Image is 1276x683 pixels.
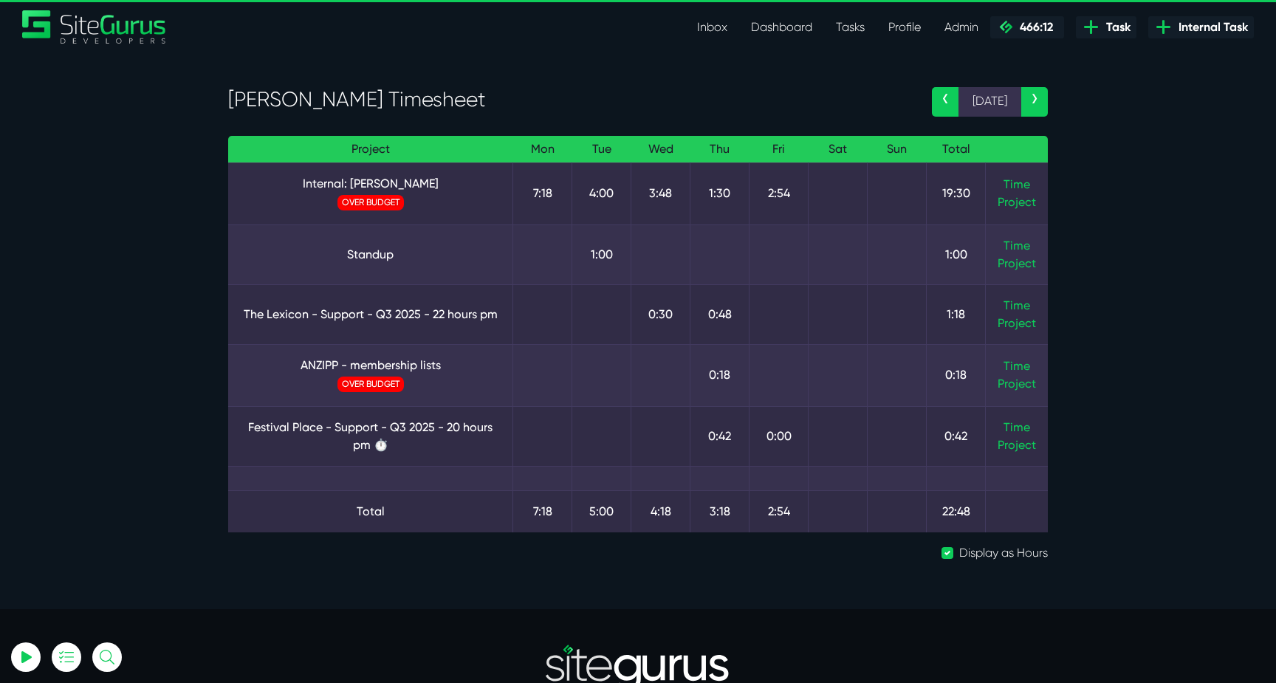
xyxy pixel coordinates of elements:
a: Project [998,255,1036,272]
span: 466:12 [1014,20,1053,34]
a: Project [998,375,1036,393]
td: 3:48 [631,162,690,224]
th: Thu [690,136,750,163]
span: OVER BUDGET [337,195,404,210]
td: 1:00 [927,224,986,284]
span: Internal Task [1173,18,1248,36]
td: 22:48 [927,490,986,532]
td: 4:00 [572,162,631,224]
td: 1:00 [572,224,631,284]
th: Project [228,136,513,163]
td: 0:42 [690,406,750,466]
td: 4:18 [631,490,690,532]
th: Mon [513,136,572,163]
a: Festival Place - Support - Q3 2025 - 20 hours pm ⏱️ [240,419,501,454]
a: Tasks [824,13,877,42]
td: 7:18 [513,162,572,224]
a: ‹ [932,87,958,117]
td: 1:30 [690,162,750,224]
td: 0:30 [631,284,690,344]
td: 0:42 [927,406,986,466]
a: ANZIPP - membership lists [240,357,501,374]
td: 19:30 [927,162,986,224]
a: Admin [933,13,990,42]
a: Time [1004,359,1030,373]
a: Time [1004,238,1030,253]
a: Inbox [685,13,739,42]
td: 2:54 [750,490,809,532]
th: Tue [572,136,631,163]
th: Fri [750,136,809,163]
td: 1:18 [927,284,986,344]
th: Wed [631,136,690,163]
td: 7:18 [513,490,572,532]
a: Dashboard [739,13,824,42]
a: Standup [240,246,501,264]
a: The Lexicon - Support - Q3 2025 - 22 hours pm [240,306,501,323]
a: Time [1004,298,1030,312]
a: Task [1076,16,1136,38]
th: Sat [809,136,868,163]
span: OVER BUDGET [337,377,404,392]
label: Display as Hours [959,544,1048,562]
a: SiteGurus [22,10,167,44]
th: Sun [868,136,927,163]
td: Total [228,490,513,532]
a: 466:12 [990,16,1064,38]
th: Total [927,136,986,163]
td: 0:18 [690,344,750,406]
td: 5:00 [572,490,631,532]
span: Task [1100,18,1131,36]
a: Time [1004,177,1030,191]
td: 2:54 [750,162,809,224]
a: Project [998,436,1036,454]
td: 0:48 [690,284,750,344]
a: Profile [877,13,933,42]
td: 3:18 [690,490,750,532]
td: 0:00 [750,406,809,466]
a: Project [998,315,1036,332]
a: Internal: [PERSON_NAME] [240,175,501,193]
a: › [1021,87,1048,117]
td: 0:18 [927,344,986,406]
img: Sitegurus Logo [22,10,167,44]
a: Project [998,193,1036,211]
a: Internal Task [1148,16,1254,38]
h3: [PERSON_NAME] Timesheet [228,87,910,112]
span: [DATE] [958,87,1021,117]
a: Time [1004,420,1030,434]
